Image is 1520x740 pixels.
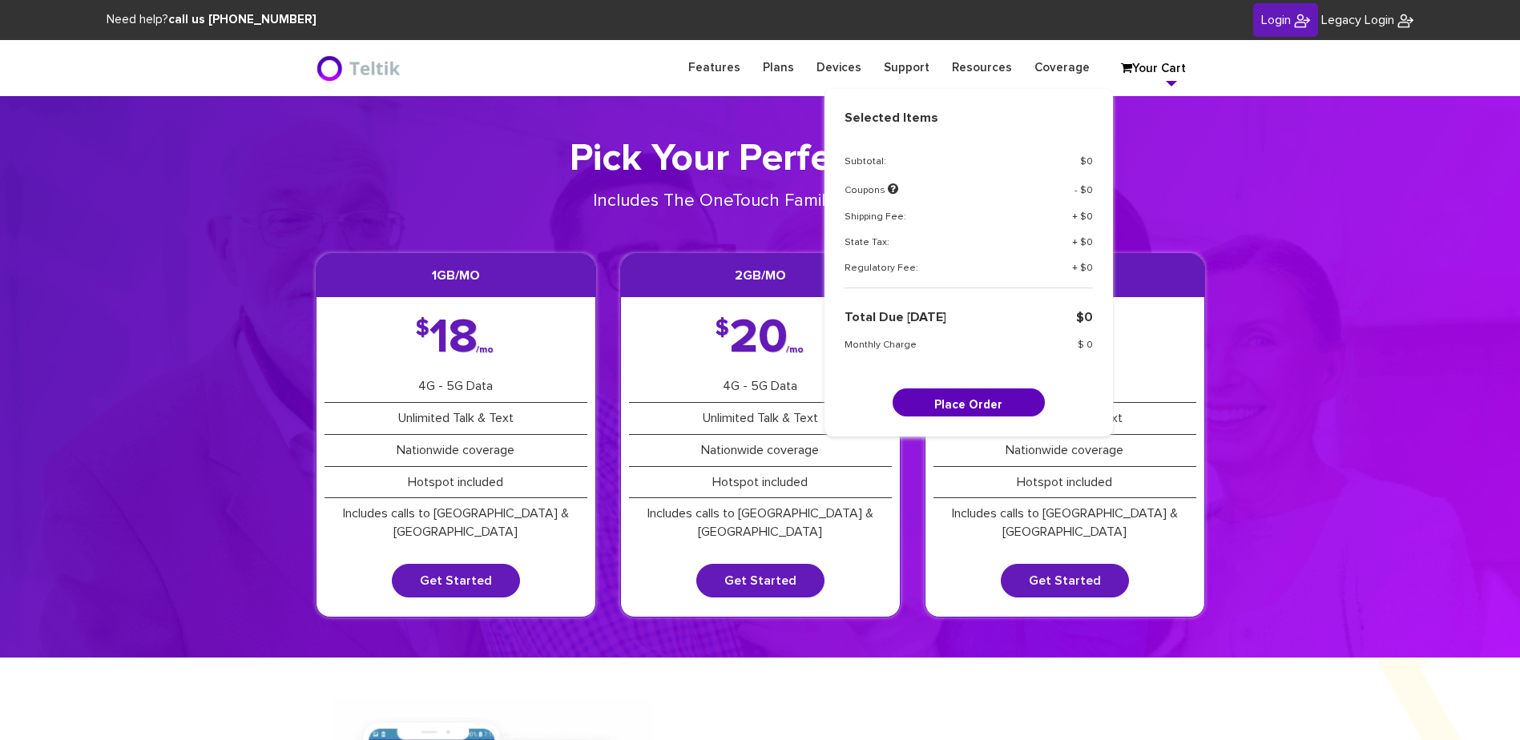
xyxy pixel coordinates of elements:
span: Need help? [107,14,316,26]
span: $ [416,321,429,337]
strong: $ [1076,311,1093,324]
h3: 2GB/mo [621,254,900,297]
a: Get Started [696,564,825,597]
a: Resources [941,52,1023,83]
a: Support [873,52,941,83]
a: Place Order [893,388,1045,416]
a: Devices [805,52,873,83]
span: /mo [476,347,494,353]
td: $ 0 [1058,339,1093,364]
strong: Total Due [DATE] [845,311,946,324]
li: Unlimited Talk & Text [325,403,587,435]
span: 0 [1087,212,1093,222]
a: Get Started [1001,564,1129,597]
a: Legacy Login [1321,11,1413,30]
td: Shipping Fee: [845,211,1038,236]
span: Legacy Login [1321,14,1394,26]
div: 18 [416,321,495,355]
img: BriteX [316,52,405,84]
li: 4G - 5G Data [325,371,587,403]
span: 0 [1084,311,1093,324]
div: 20 [716,321,805,355]
td: + $ [1038,211,1092,236]
td: Monthly Charge [845,339,1058,364]
a: Get Started [392,564,520,597]
span: /mo [786,347,804,353]
td: + $ [1038,236,1092,262]
span: 0 [1087,157,1093,167]
li: Includes calls to [GEOGRAPHIC_DATA] & [GEOGRAPHIC_DATA] [629,498,892,548]
li: Hotspot included [325,467,587,499]
span: Login [1261,14,1291,26]
span: 0 [1087,263,1093,273]
a: Coverage [1023,52,1101,83]
td: Regulatory Fee: [845,262,1038,288]
td: Coupons [845,181,1038,210]
span: 0 [1087,186,1093,195]
td: - $ [1038,181,1092,210]
strong: Selected Items [825,109,1113,127]
li: Nationwide coverage [325,435,587,467]
li: Nationwide coverage [933,435,1196,467]
a: Your Cart [1113,57,1193,81]
h3: 1GB/mo [316,254,595,297]
img: BriteX [1294,13,1310,29]
li: Hotspot included [629,467,892,499]
a: Plans [752,52,805,83]
li: Nationwide coverage [629,435,892,467]
strong: call us [PHONE_NUMBER] [168,14,316,26]
img: BriteX [1397,13,1413,29]
li: Includes calls to [GEOGRAPHIC_DATA] & [GEOGRAPHIC_DATA] [325,498,587,548]
p: Includes The OneTouch Family Safety APP [538,189,982,214]
td: State Tax: [845,236,1038,262]
span: $ [716,321,729,337]
li: 4G - 5G Data [629,371,892,403]
a: Features [677,52,752,83]
td: $ [1038,155,1092,181]
li: Unlimited Talk & Text [629,403,892,435]
td: Subtotal: [845,155,1038,181]
li: Hotspot included [933,467,1196,499]
h1: Pick Your Perfect Plan [316,136,1205,183]
li: Includes calls to [GEOGRAPHIC_DATA] & [GEOGRAPHIC_DATA] [933,498,1196,548]
td: + $ [1038,262,1092,288]
span: 0 [1087,238,1093,247]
